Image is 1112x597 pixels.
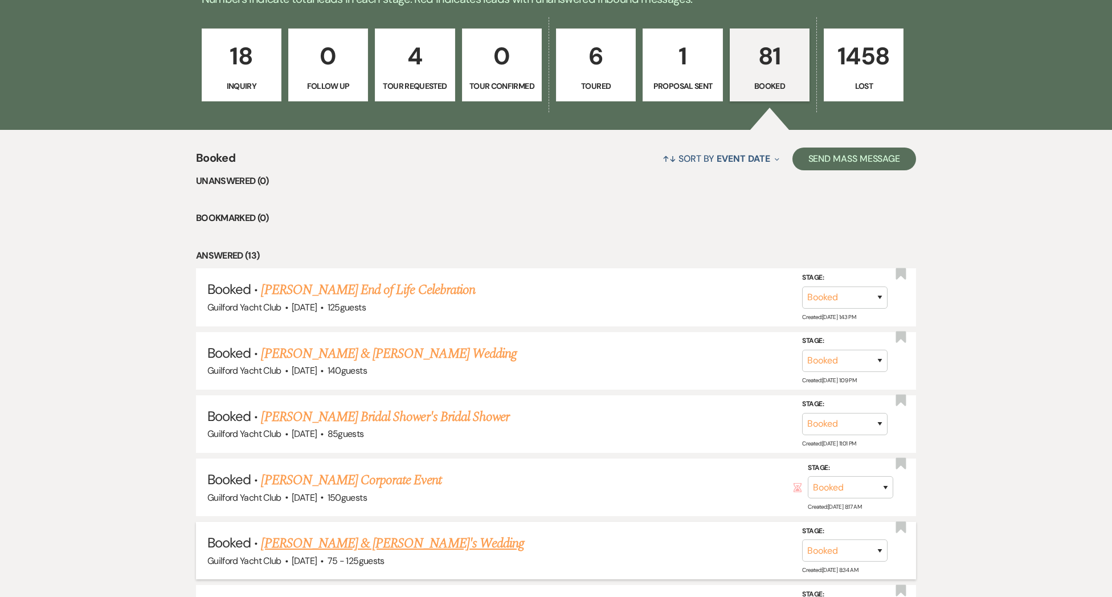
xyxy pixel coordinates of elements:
label: Stage: [802,525,888,538]
span: [DATE] [292,301,317,313]
label: Stage: [802,335,888,347]
span: Guilford Yacht Club [207,492,281,504]
span: Created: [DATE] 8:34 AM [802,566,858,574]
p: 0 [296,37,361,75]
p: Tour Requested [382,80,447,92]
span: Booked [207,471,251,488]
span: [DATE] [292,555,317,567]
span: 75 - 125 guests [328,555,385,567]
a: [PERSON_NAME] & [PERSON_NAME] Wedding [261,344,516,364]
p: 1458 [831,37,896,75]
p: 81 [737,37,802,75]
button: Send Mass Message [792,148,917,170]
p: Toured [563,80,628,92]
label: Stage: [802,272,888,284]
label: Stage: [808,461,893,474]
p: 6 [563,37,628,75]
span: 85 guests [328,428,364,440]
span: [DATE] [292,428,317,440]
li: Answered (13) [196,248,916,263]
a: [PERSON_NAME] Bridal Shower's Bridal Shower [261,407,509,427]
span: Booked [196,149,235,174]
span: [DATE] [292,365,317,377]
span: Event Date [717,153,770,165]
span: 150 guests [328,492,367,504]
li: Unanswered (0) [196,174,916,189]
a: [PERSON_NAME] & [PERSON_NAME]'s Wedding [261,533,524,554]
span: Booked [207,534,251,551]
p: Tour Confirmed [469,80,534,92]
a: 18Inquiry [202,28,281,101]
span: Guilford Yacht Club [207,555,281,567]
span: Created: [DATE] 1:43 PM [802,313,856,320]
p: Follow Up [296,80,361,92]
span: Created: [DATE] 8:17 AM [808,503,861,510]
a: 4Tour Requested [375,28,455,101]
a: [PERSON_NAME] Corporate Event [261,470,441,490]
span: Guilford Yacht Club [207,428,281,440]
span: ↑↓ [663,153,676,165]
p: 4 [382,37,447,75]
span: Booked [207,344,251,362]
button: Sort By Event Date [658,144,783,174]
p: Proposal Sent [650,80,715,92]
label: Stage: [802,398,888,411]
span: Created: [DATE] 1:09 PM [802,377,856,384]
a: 1Proposal Sent [643,28,722,101]
span: 140 guests [328,365,367,377]
span: Guilford Yacht Club [207,365,281,377]
a: [PERSON_NAME] End of Life Celebration [261,280,475,300]
span: [DATE] [292,492,317,504]
span: Booked [207,280,251,298]
a: 0Tour Confirmed [462,28,542,101]
p: Inquiry [209,80,274,92]
p: 18 [209,37,274,75]
a: 0Follow Up [288,28,368,101]
p: 0 [469,37,534,75]
p: 1 [650,37,715,75]
span: 125 guests [328,301,366,313]
span: Guilford Yacht Club [207,301,281,313]
a: 81Booked [730,28,810,101]
li: Bookmarked (0) [196,211,916,226]
p: Lost [831,80,896,92]
span: Booked [207,407,251,425]
a: 6Toured [556,28,636,101]
span: Created: [DATE] 11:01 PM [802,440,856,447]
a: 1458Lost [824,28,903,101]
p: Booked [737,80,802,92]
